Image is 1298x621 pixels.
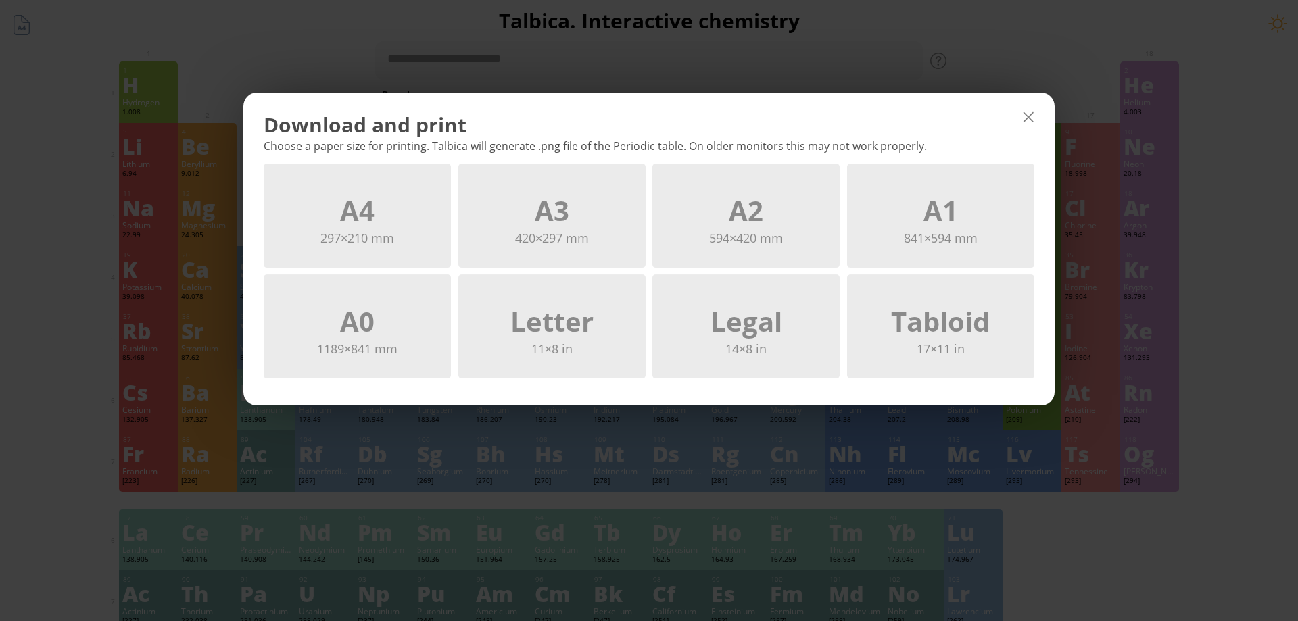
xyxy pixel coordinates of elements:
div: 14×8 in [654,341,838,357]
div: Choose a paper size for printing. Talbica will generate .png file of the Periodic table. On older... [264,139,1034,153]
div: 17×11 in [848,341,1033,357]
div: 297×210 mm [265,230,450,246]
div: A0 [265,303,450,341]
div: 11×8 in [460,341,644,357]
div: Tabloid [848,303,1033,341]
div: A1 [848,192,1033,230]
div: Legal [654,303,838,341]
div: 1189×841 mm [265,341,450,357]
div: A4 [265,192,450,230]
div: A3 [460,192,644,230]
div: A2 [654,192,838,230]
div: 594×420 mm [654,230,838,246]
div: 841×594 mm [848,230,1033,246]
div: Letter [460,303,644,341]
div: Download and print [264,111,1034,139]
div: 420×297 mm [460,230,644,246]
